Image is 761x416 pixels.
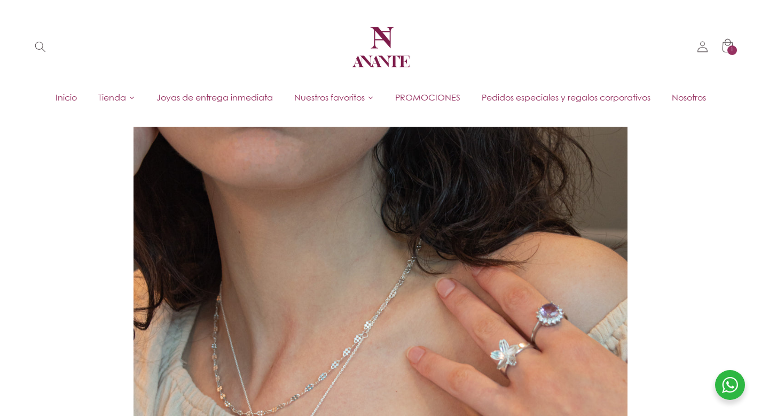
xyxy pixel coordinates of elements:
[672,91,706,103] span: Nosotros
[284,89,385,105] a: Nuestros favoritos
[471,89,661,105] a: Pedidos especiales y regalos corporativos
[28,35,53,59] summary: Búsqueda
[731,45,734,55] span: 1
[45,89,88,105] a: Inicio
[156,91,273,103] span: Joyas de entrega inmediata
[56,91,77,103] span: Inicio
[482,91,650,103] span: Pedidos especiales y regalos corporativos
[98,91,126,103] span: Tienda
[661,89,717,105] a: Nosotros
[146,89,284,105] a: Joyas de entrega inmediata
[344,11,417,83] a: Anante Joyería | Diseño en plata y oro
[349,15,413,79] img: Anante Joyería | Diseño en plata y oro
[88,89,146,105] a: Tienda
[385,89,471,105] a: PROMOCIONES
[294,91,365,103] span: Nuestros favoritos
[395,91,460,103] span: PROMOCIONES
